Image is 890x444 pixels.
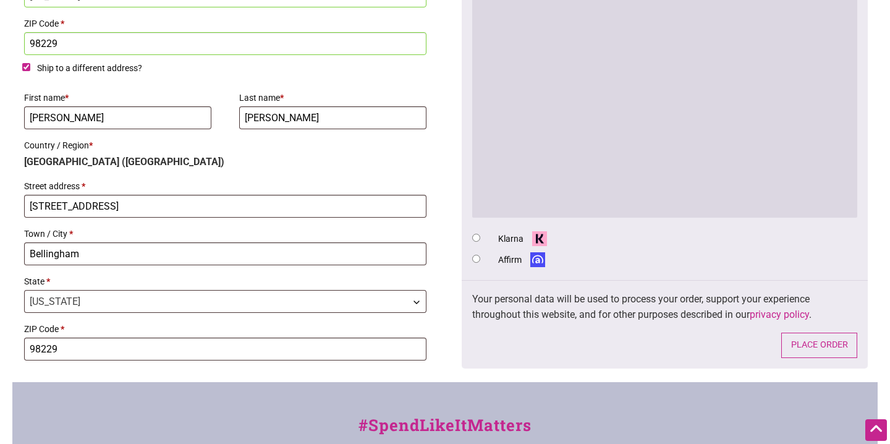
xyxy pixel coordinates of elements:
[865,419,887,441] div: Scroll Back to Top
[24,225,426,242] label: Town / City
[526,252,549,267] img: Affirm
[24,320,426,338] label: ZIP Code
[24,195,426,218] input: House number and street name
[24,15,426,32] label: ZIP Code
[24,89,211,106] label: First name
[528,231,551,246] img: Klarna
[24,177,426,195] label: Street address
[24,290,426,313] span: State
[24,137,426,154] label: Country / Region
[25,291,426,312] span: Washington
[781,333,857,358] button: Place order
[498,231,551,247] label: Klarna
[472,291,857,323] p: Your personal data will be used to process your order, support your experience throughout this we...
[239,89,426,106] label: Last name
[24,273,426,290] label: State
[498,252,549,268] label: Affirm
[750,309,809,320] a: privacy policy
[22,63,30,71] input: Ship to a different address?
[37,63,142,73] span: Ship to a different address?
[24,156,224,168] strong: [GEOGRAPHIC_DATA] ([GEOGRAPHIC_DATA])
